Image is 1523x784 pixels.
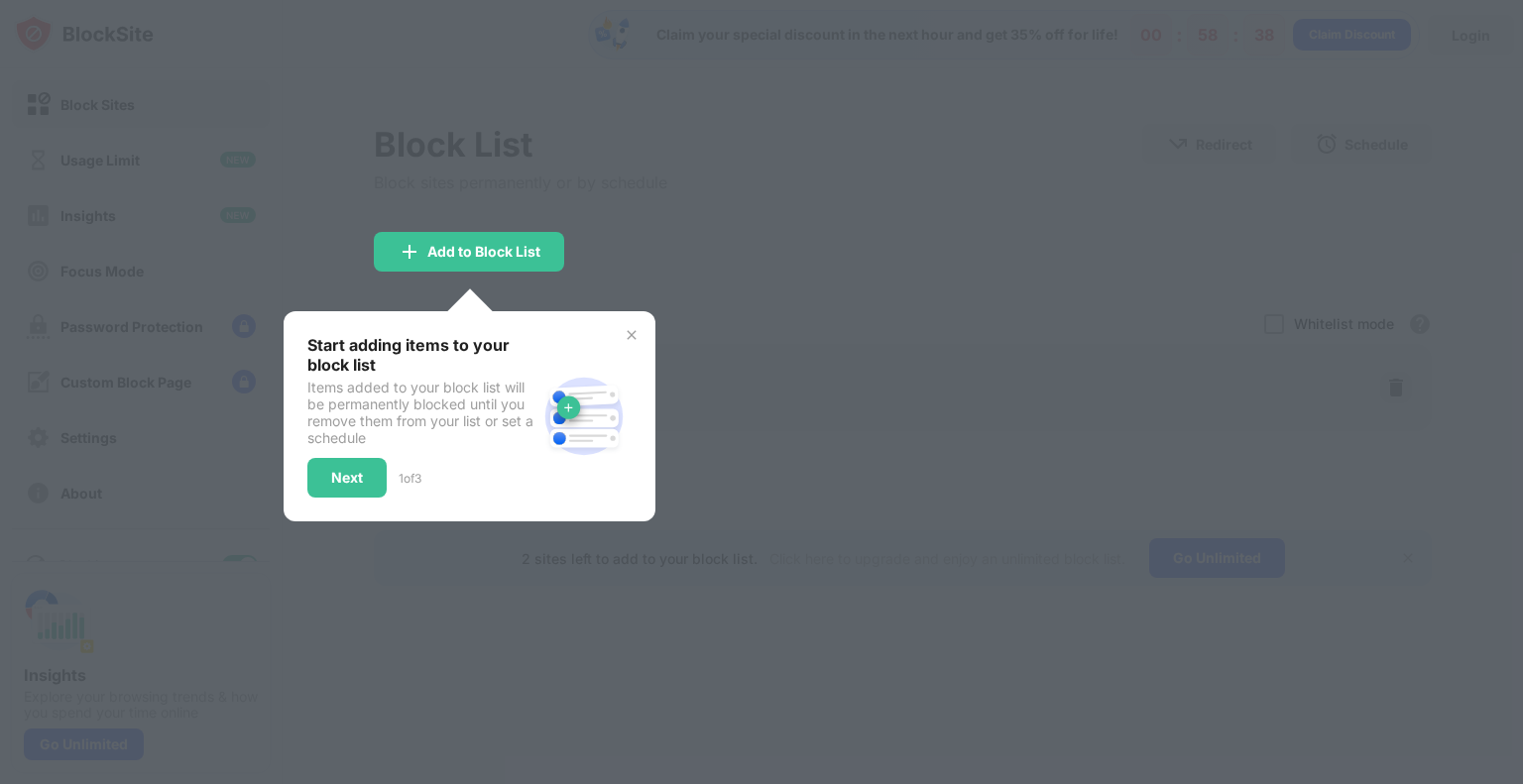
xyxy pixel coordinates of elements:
[624,327,640,343] img: x-button.svg
[399,471,421,486] div: 1 of 3
[427,244,540,260] div: Add to Block List
[331,470,363,486] div: Next
[307,379,536,446] div: Items added to your block list will be permanently blocked until you remove them from your list o...
[536,369,632,464] img: block-site.svg
[307,335,536,375] div: Start adding items to your block list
